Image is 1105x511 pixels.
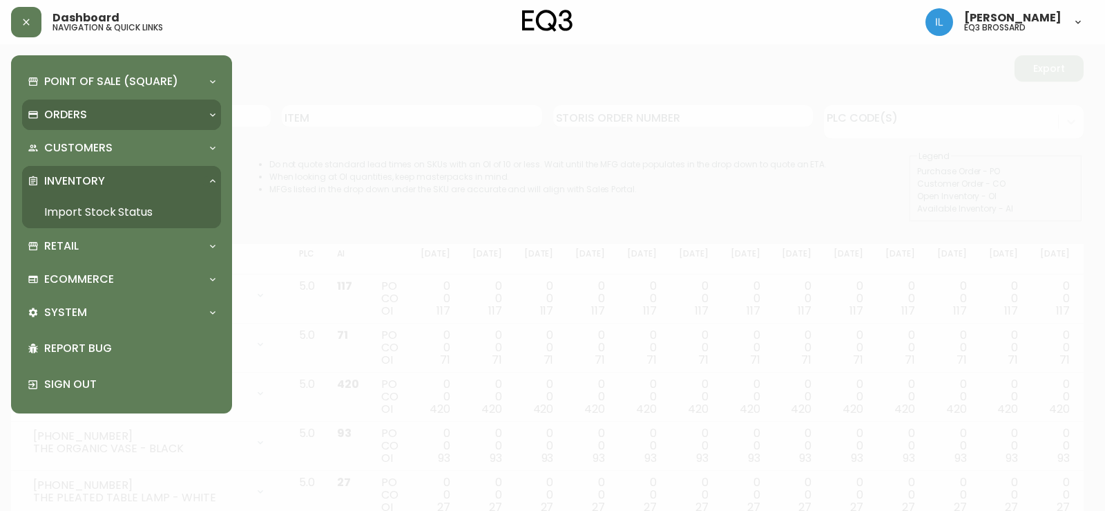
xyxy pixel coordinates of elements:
[22,264,221,295] div: Ecommerce
[522,10,573,32] img: logo
[44,341,215,356] p: Report Bug
[964,24,1026,32] h5: eq3 brossard
[44,239,79,254] p: Retail
[22,331,221,366] div: Report Bug
[44,174,105,189] p: Inventory
[44,140,113,156] p: Customers
[44,305,87,320] p: System
[22,366,221,402] div: Sign Out
[44,377,215,392] p: Sign Out
[22,133,221,163] div: Customers
[22,231,221,261] div: Retail
[44,272,114,287] p: Ecommerce
[925,8,953,36] img: 998f055460c6ec1d1452ac0265469103
[22,297,221,328] div: System
[964,12,1061,24] span: [PERSON_NAME]
[22,196,221,228] a: Import Stock Status
[52,12,119,24] span: Dashboard
[44,74,178,89] p: Point of Sale (Square)
[22,66,221,97] div: Point of Sale (Square)
[22,100,221,130] div: Orders
[44,107,87,122] p: Orders
[22,166,221,196] div: Inventory
[52,24,163,32] h5: navigation & quick links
